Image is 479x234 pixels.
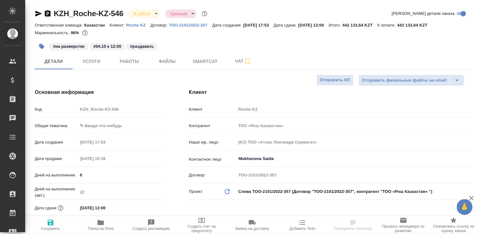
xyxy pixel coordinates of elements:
[457,199,473,215] button: 🙏
[189,123,236,129] p: Контрагент
[189,156,236,163] p: Контактное лицо
[78,105,164,114] input: Пустое поле
[428,216,479,234] button: Скопировать ссылку на оценку заказа
[152,58,183,65] span: Файлы
[39,58,69,65] span: Детали
[189,89,472,96] h4: Клиент
[126,22,151,28] a: Roche KZ
[328,216,378,234] button: Определить тематику
[133,226,170,231] span: Создать рекламацию
[201,9,209,18] button: Доп статусы указывают на важность/срочность заказа
[180,224,223,233] span: Создать счет на предоплату
[320,77,350,84] span: Отправить КП
[88,226,114,231] span: Папка на Drive
[132,11,153,16] button: В работе
[469,158,470,159] button: Open
[298,23,329,28] p: [DATE] 13:00
[78,154,133,163] input: Пустое поле
[189,106,236,113] p: Клиент
[78,170,164,180] input: ✎ Введи что-нибудь
[236,105,472,114] input: Пустое поле
[80,123,156,129] div: ✎ Введи что-нибудь
[35,40,49,53] button: Добавить тэг
[378,216,429,234] button: Призвать менеджера по развитию
[212,23,243,28] p: Дата создания:
[459,200,470,214] span: 🙏
[290,226,315,231] span: Добавить Todo
[126,23,151,28] p: Roche KZ
[397,23,432,28] p: 442 133,64 KZT
[334,226,372,231] span: Определить тематику
[35,172,78,178] p: Дней на выполнение
[35,186,78,199] p: Дней на выполнение (авт.)
[78,203,133,212] input: ✎ Введи что-нибудь
[35,10,42,17] button: Скопировать ссылку для ЯМессенджера
[25,216,76,234] button: Сохранить
[277,216,328,234] button: Добавить Todo
[57,204,65,212] button: Если добавить услуги и заполнить их объемом, то дата рассчитается автоматически
[177,216,227,234] button: Создать счет на предоплату
[129,9,160,18] div: В работе
[317,75,354,86] button: Отправить КП
[93,43,121,50] p: #04.10 к 12:00
[189,139,236,145] p: Наше юр. лицо
[392,10,455,17] span: [PERSON_NAME] детали заказа
[359,75,464,86] div: split button
[169,22,212,28] a: ТОО-2101/2022-357
[168,11,189,16] button: Срочный
[81,29,89,37] button: 0.00 KZT; 2160.00 RUB;
[236,138,472,147] input: Пустое поле
[76,216,126,234] button: Папка на Drive
[35,89,164,96] h4: Основная информация
[343,23,378,28] p: 442 133,64 KZT
[359,75,450,86] button: Отправить финальные файлы на email
[53,43,85,50] p: #на разверстке
[110,23,126,28] p: Клиент:
[78,120,164,131] div: ✎ Введи что-нибудь
[244,58,251,65] svg: Подписаться
[78,138,133,147] input: Пустое поле
[41,226,60,231] span: Сохранить
[236,186,472,197] div: Слова ТОО-2101/2022-357 (Договор "ТОО-2101/2022-357", контрагент "ТОО «Рош Казахстан» ")
[130,43,154,50] p: #раздавать
[35,205,57,211] p: Дата сдачи
[235,226,269,231] span: Заявка на доставку
[76,58,107,65] span: Услуги
[35,123,78,129] p: Общая тематика
[49,43,89,49] span: на разверстке
[35,23,84,28] p: Ответственная команда:
[189,188,203,195] p: Проект
[35,106,78,113] p: Код
[329,23,342,28] p: Итого:
[71,30,81,35] p: 96%
[44,10,51,17] button: Скопировать ссылку
[378,23,398,28] p: К оплате:
[236,170,472,180] input: Пустое поле
[84,23,110,28] p: Казахстан
[236,121,472,130] input: Пустое поле
[362,77,447,84] span: Отправить финальные файлы на email
[165,9,197,18] div: В работе
[35,30,71,35] p: Маржинальность:
[432,224,475,233] span: Скопировать ссылку на оценку заказа
[35,139,78,145] p: Дата создания
[151,23,169,28] p: Договор:
[190,58,220,65] span: Smartcat
[228,57,258,65] span: Чат
[114,58,145,65] span: Работы
[126,216,177,234] button: Создать рекламацию
[274,23,298,28] p: Дата сдачи:
[78,188,164,197] input: Пустое поле
[89,43,126,49] span: 04.10 к 12:00
[54,9,123,18] a: KZH_Roche-KZ-546
[35,156,78,162] p: Дата продажи
[227,216,278,234] button: Заявка на доставку
[126,43,158,49] span: раздавать
[243,23,274,28] p: [DATE] 17:53
[169,23,212,28] p: ТОО-2101/2022-357
[382,224,425,233] span: Призвать менеджера по развитию
[189,172,236,178] p: Договор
